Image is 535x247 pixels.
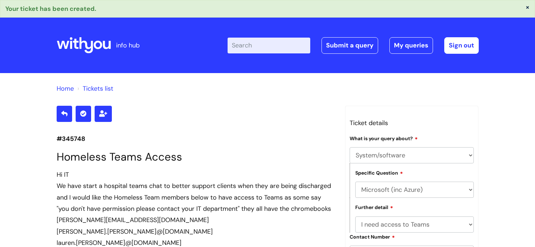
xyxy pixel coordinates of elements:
label: What is your query about? [350,135,418,142]
div: [PERSON_NAME].[PERSON_NAME] [57,226,335,237]
span: @[DOMAIN_NAME] [157,227,213,236]
input: Search [228,38,310,53]
label: Specific Question [355,169,403,176]
h3: Ticket details [350,117,474,129]
a: Tickets list [83,84,113,93]
a: Submit a query [321,37,378,53]
li: Solution home [57,83,74,94]
p: #345748 [57,133,335,144]
h1: Homeless Teams Access [57,150,335,163]
a: My queries [389,37,433,53]
div: | - [228,37,479,53]
label: Contact Number [350,233,395,240]
p: info hub [116,40,140,51]
a: Sign out [444,37,479,53]
li: Tickets list [76,83,113,94]
a: Home [57,84,74,93]
div: Hi IT [57,169,335,180]
div: We have start a hospital teams chat to better support clients when they are being discharged and ... [57,180,335,214]
div: [PERSON_NAME][EMAIL_ADDRESS][DOMAIN_NAME] [57,214,335,226]
span: lauren.[PERSON_NAME] [57,239,125,247]
button: × [526,4,530,10]
label: Further detail [355,203,393,210]
span: @[DOMAIN_NAME] [125,239,181,247]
